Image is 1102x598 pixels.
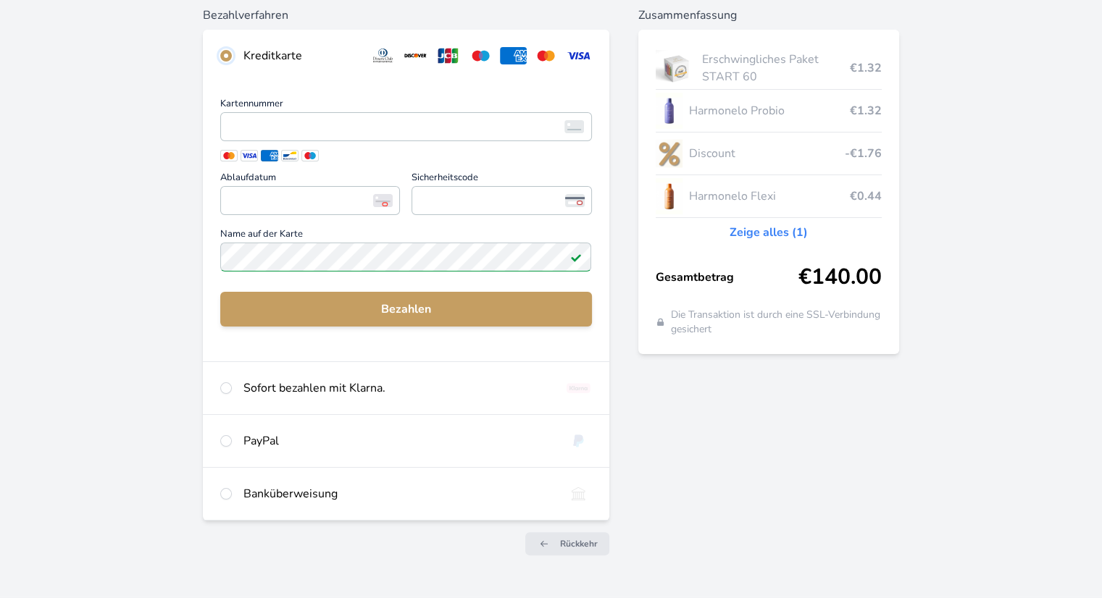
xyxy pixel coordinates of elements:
[500,47,527,64] img: amex.svg
[203,7,609,24] h6: Bezahlverfahren
[220,99,591,112] span: Kartennummer
[564,120,584,133] img: card
[656,50,697,86] img: start.jpg
[656,178,683,214] img: CLEAN_FLEXI_se_stinem_x-hi_(1)-lo.jpg
[688,102,849,119] span: Harmonelo Probio
[565,432,592,450] img: paypal.svg
[467,47,494,64] img: maestro.svg
[243,432,553,450] div: PayPal
[850,188,882,205] span: €0.44
[243,485,553,502] div: Banküberweisung
[565,485,592,502] img: bankTransfer_IBAN.svg
[850,59,882,77] span: €1.32
[418,190,585,211] iframe: Iframe für Sicherheitscode
[525,532,609,555] a: Rückkehr
[220,229,591,243] span: Name auf der Karte
[688,188,849,205] span: Harmonelo Flexi
[656,269,798,286] span: Gesamtbetrag
[243,47,358,64] div: Kreditkarte
[232,300,580,318] span: Bezahlen
[412,173,591,186] span: Sicherheitscode
[730,224,808,241] a: Zeige alles (1)
[373,194,393,207] img: Ablaufdatum
[656,135,683,172] img: discount-lo.png
[565,47,592,64] img: visa.svg
[702,51,849,85] span: Erschwingliches Paket START 60
[220,173,400,186] span: Ablaufdatum
[845,145,882,162] span: -€1.76
[243,379,553,397] div: Sofort bezahlen mit Klarna.
[402,47,429,64] img: discover.svg
[688,145,844,162] span: Discount
[850,102,882,119] span: €1.32
[638,7,899,24] h6: Zusammenfassung
[798,264,882,290] span: €140.00
[560,538,598,549] span: Rückkehr
[435,47,462,64] img: jcb.svg
[656,93,683,129] img: CLEAN_PROBIO_se_stinem_x-lo.jpg
[227,117,585,137] iframe: Iframe für Kartennummer
[570,251,582,263] img: Feld gültig
[370,47,396,64] img: diners.svg
[220,243,591,271] input: Name auf der KarteFeld gültig
[565,379,592,397] img: klarna_paynow.svg
[227,190,393,211] iframe: Iframe für Ablaufdatum
[533,47,559,64] img: mc.svg
[671,308,882,337] span: Die Transaktion ist durch eine SSL-Verbindung gesichert
[220,292,591,327] button: Bezahlen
